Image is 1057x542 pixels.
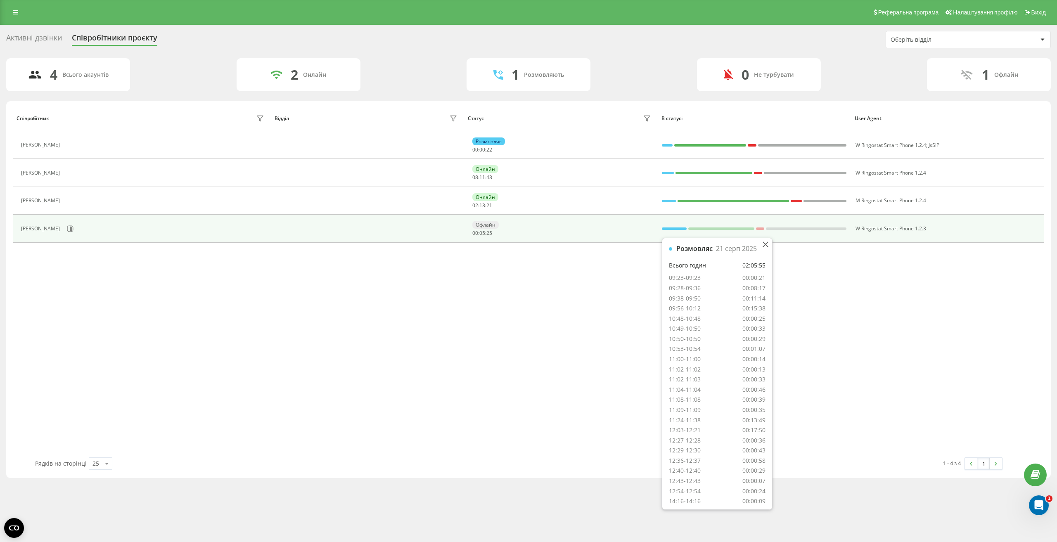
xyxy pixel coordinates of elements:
div: 00:00:46 [742,386,765,394]
div: 00:00:35 [742,406,765,414]
div: Розмовляє [676,245,713,253]
div: 00:00:36 [742,437,765,445]
span: 11 [479,174,485,181]
div: 00:00:29 [742,335,765,343]
div: 00:00:24 [742,488,765,495]
div: 00:00:14 [742,355,765,363]
span: 02 [472,202,478,209]
div: Офлайн [472,221,499,229]
div: 10:53-10:54 [669,345,701,353]
span: 00 [472,230,478,237]
div: 12:43-12:43 [669,477,701,485]
div: [PERSON_NAME] [21,198,62,204]
span: 21 [486,202,492,209]
div: Не турбувати [754,71,794,78]
div: 00:00:29 [742,467,765,475]
button: Open CMP widget [4,518,24,538]
div: 0 [742,67,749,83]
span: Вихід [1031,9,1046,16]
div: 11:02-11:02 [669,366,701,374]
div: [PERSON_NAME] [21,226,62,232]
div: : : [472,203,492,208]
div: 1 - 4 з 4 [943,459,961,467]
div: 00:00:09 [742,497,765,505]
span: 00 [472,146,478,153]
div: Розмовляє [472,137,505,145]
div: 00:00:13 [742,366,765,374]
div: 12:29-12:30 [669,447,701,454]
span: Налаштування профілю [953,9,1017,16]
span: M Ringostat Smart Phone 1.2.4 [856,197,926,204]
div: 00:13:49 [742,417,765,424]
div: 1 [512,67,519,83]
div: Офлайн [994,71,1018,78]
div: Онлайн [472,165,498,173]
div: 12:27-12:28 [669,437,701,445]
div: 09:28-09:36 [669,284,701,292]
div: 4 [50,67,57,83]
div: 00:00:39 [742,396,765,404]
div: Оберіть відділ [891,36,989,43]
span: 25 [486,230,492,237]
div: 00:00:58 [742,457,765,465]
div: 00:15:38 [742,305,765,312]
div: 11:09-11:09 [669,406,701,414]
div: 11:00-11:00 [669,355,701,363]
div: 09:23-09:23 [669,274,701,282]
div: 12:40-12:40 [669,467,701,475]
div: 02:05:55 [742,262,765,270]
span: W Ringostat Smart Phone 1.2.4 [856,169,926,176]
div: 00:08:17 [742,284,765,292]
div: [PERSON_NAME] [21,170,62,176]
span: 22 [486,146,492,153]
div: Онлайн [472,193,498,201]
div: 00:38:23 [742,508,765,516]
iframe: Intercom live chat [1029,495,1049,515]
a: 1 [977,458,990,469]
div: Співробітники проєкту [72,33,157,46]
span: JsSIP [929,142,939,149]
div: : : [472,175,492,180]
div: В статусі [661,116,847,121]
div: 10:49-10:50 [669,325,701,333]
div: 00:00:33 [742,325,765,333]
div: Співробітник [17,116,49,121]
div: 1 [982,67,989,83]
div: Всього акаунтів [62,71,109,78]
div: 11:24-11:38 [669,417,701,424]
div: 00:17:50 [742,426,765,434]
span: 13 [479,202,485,209]
div: Онлайн [303,71,326,78]
div: 00:11:14 [742,295,765,303]
div: 00:00:07 [742,477,765,485]
span: 05 [479,230,485,237]
div: 11:08-11:08 [669,396,701,404]
span: 08 [472,174,478,181]
span: W Ringostat Smart Phone 1.2.4 [856,142,926,149]
div: 00:00:21 [742,274,765,282]
div: 11:04-11:04 [669,386,701,394]
div: 12:36-12:37 [669,457,701,465]
div: 00:00:33 [742,376,765,383]
div: 00:01:07 [742,345,765,353]
div: 10:50-10:50 [669,335,701,343]
div: 12:03-12:21 [669,426,701,434]
span: W Ringostat Smart Phone 1.2.3 [856,225,926,232]
div: Розмовляють [524,71,564,78]
span: 43 [486,174,492,181]
div: 25 [92,459,99,468]
span: Рядків на сторінці [35,459,87,467]
div: 12:54-12:54 [669,488,701,495]
div: Всього годин [669,262,706,270]
div: 14:17-14:55 [669,508,701,516]
div: 00:00:25 [742,315,765,323]
span: 00 [479,146,485,153]
div: 09:38-09:50 [669,295,701,303]
div: 10:48-10:48 [669,315,701,323]
div: Відділ [275,116,289,121]
div: 14:16-14:16 [669,497,701,505]
div: Статус [468,116,484,121]
div: : : [472,147,492,153]
div: 11:02-11:03 [669,376,701,383]
span: Реферальна програма [878,9,939,16]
